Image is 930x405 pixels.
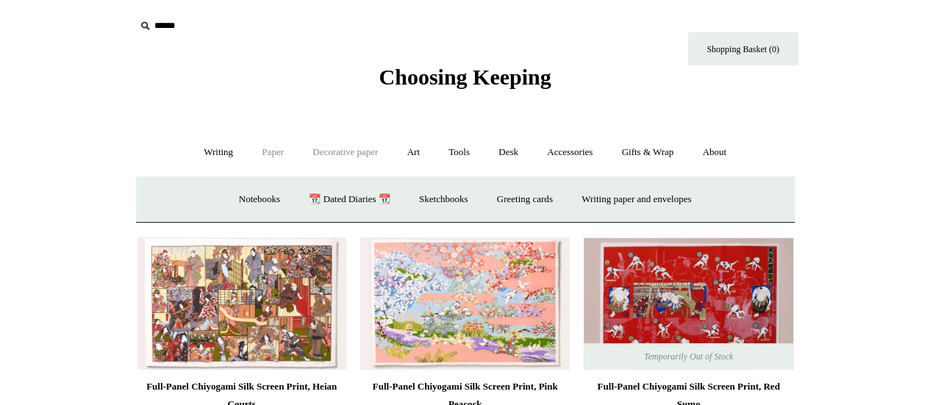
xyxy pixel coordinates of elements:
a: Paper [248,133,297,172]
a: Gifts & Wrap [608,133,687,172]
a: Full-Panel Chiyogami Silk Screen Print, Pink Peacock Full-Panel Chiyogami Silk Screen Print, Pink... [360,237,569,370]
a: Desk [485,133,532,172]
a: Accessories [534,133,606,172]
a: Tools [435,133,483,172]
img: Full-Panel Chiyogami Silk Screen Print, Pink Peacock [360,237,569,370]
a: Notebooks [226,180,293,219]
img: Full-Panel Chiyogami Silk Screen Print, Red Sumo [584,237,793,370]
span: Temporarily Out of Stock [629,343,748,370]
img: Full-Panel Chiyogami Silk Screen Print, Heian Courts [137,237,346,370]
a: Choosing Keeping [379,76,551,87]
a: Writing paper and envelopes [568,180,704,219]
a: Shopping Basket (0) [688,32,798,65]
a: Sketchbooks [406,180,481,219]
a: Full-Panel Chiyogami Silk Screen Print, Red Sumo Full-Panel Chiyogami Silk Screen Print, Red Sumo... [584,237,793,370]
a: Art [394,133,433,172]
a: 📆 Dated Diaries 📆 [296,180,403,219]
a: Decorative paper [299,133,391,172]
a: Writing [190,133,246,172]
a: Full-Panel Chiyogami Silk Screen Print, Heian Courts Full-Panel Chiyogami Silk Screen Print, Heia... [137,237,346,370]
a: About [689,133,740,172]
span: Choosing Keeping [379,65,551,89]
a: Greeting cards [484,180,566,219]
